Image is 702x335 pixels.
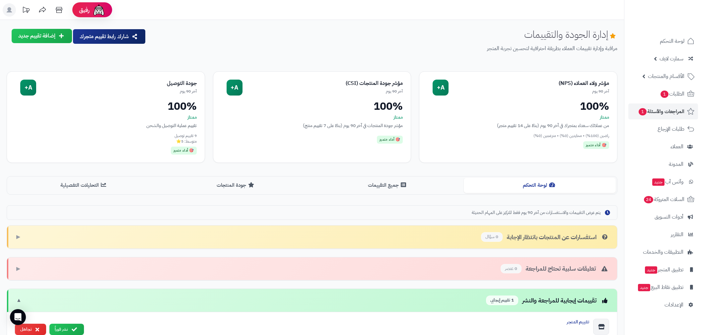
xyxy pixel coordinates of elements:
[36,89,197,94] div: آخر 90 يوم
[628,121,698,137] a: طلبات الإرجاع
[638,284,650,291] span: جديد
[652,177,683,186] span: وآتس آب
[15,133,197,144] div: 9 تقييم توصيل متوسط: 5⭐
[427,101,609,111] div: 100%
[18,3,34,18] a: تحديثات المنصة
[464,178,616,193] button: لوحة التحكم
[481,232,503,242] span: 0 سؤال
[643,247,683,257] span: التطبيقات والخدمات
[657,19,696,33] img: logo-2.png
[644,196,653,203] span: 24
[449,80,609,87] div: مؤشر ولاء العملاء (NPS)
[10,309,26,325] div: Open Intercom Messenger
[92,3,105,17] img: ai-face.png
[669,160,683,169] span: المدونة
[660,36,684,46] span: لوحة التحكم
[16,233,20,241] span: ▶
[12,29,72,43] button: إضافة تقييم جديد
[628,174,698,190] a: وآتس آبجديد
[221,114,403,121] div: ممتاز
[628,279,698,295] a: تطبيق نقاط البيعجديد
[628,139,698,155] a: العملاء
[15,101,197,111] div: 100%
[658,124,684,134] span: طلبات الإرجاع
[628,103,698,119] a: المراجعات والأسئلة1
[628,227,698,242] a: التقارير
[486,296,609,305] div: تقييمات إيجابية للمراجعة والنشر
[221,122,403,129] div: مؤشر جودة المنتجات في آخر 90 يوم (بناءً على 7 تقييم منتج)
[15,122,197,129] div: تقييم عملية التوصيل والشحن
[312,178,464,193] button: جميع التقييمات
[20,80,36,96] div: A+
[628,86,698,102] a: الطلبات1
[643,195,684,204] span: السلات المتروكة
[472,210,600,216] span: يتم عرض التقييمات والاستفسارات من آخر 90 يوم فقط للتركيز على المهام الحديثة
[449,89,609,94] div: آخر 90 يوم
[427,122,609,129] div: من عملائك سعداء بمتجرك في آخر 90 يوم (بناءً على 14 تقييم متجر)
[160,178,312,193] button: جودة المنتجات
[427,114,609,121] div: ممتاز
[486,296,518,305] span: 1 تقييم إيجابي
[171,147,197,155] div: 🎯 أداء متميز
[652,178,665,186] span: جديد
[644,265,683,274] span: تطبيق المتجر
[427,133,609,139] div: راضين (100%) • محايدين (0%) • منزعجين (0%)
[583,141,609,149] div: 🎯 أداء متميز
[639,108,647,115] span: 1
[628,33,698,49] a: لوحة التحكم
[221,101,403,111] div: 100%
[227,80,243,96] div: A+
[524,29,617,40] h1: إدارة الجودة والتقييمات
[655,212,683,222] span: أدوات التسويق
[501,264,522,274] span: 0 عنصر
[73,29,145,44] button: شارك رابط تقييم متجرك
[628,244,698,260] a: التطبيقات والخدمات
[648,72,684,81] span: الأقسام والمنتجات
[671,230,683,239] span: التقارير
[670,142,683,151] span: العملاء
[628,297,698,313] a: الإعدادات
[8,178,160,193] button: التحليلات التفصيلية
[377,136,403,144] div: 🎯 أداء متميز
[79,6,90,14] span: رفيق
[628,191,698,207] a: السلات المتروكة24
[660,89,684,99] span: الطلبات
[645,266,657,274] span: جديد
[660,54,683,63] span: سمارت لايف
[661,91,668,98] span: 1
[628,156,698,172] a: المدونة
[638,107,684,116] span: المراجعات والأسئلة
[16,297,22,304] span: ▼
[628,209,698,225] a: أدوات التسويق
[501,264,609,274] div: تعليقات سلبية تحتاج للمراجعة
[16,265,20,273] span: ▶
[481,232,609,242] div: استفسارات عن المنتجات بانتظار الإجابة
[637,283,683,292] span: تطبيق نقاط البيع
[433,80,449,96] div: A+
[15,114,197,121] div: ممتاز
[243,80,403,87] div: مؤشر جودة المنتجات (CSI)
[36,80,197,87] div: جودة التوصيل
[243,89,403,94] div: آخر 90 يوم
[89,319,589,325] div: تقييم المتجر
[151,45,617,52] p: مراقبة وإدارة تقييمات العملاء بطريقة احترافية لتحسين تجربة المتجر
[665,300,683,309] span: الإعدادات
[628,262,698,278] a: تطبيق المتجرجديد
